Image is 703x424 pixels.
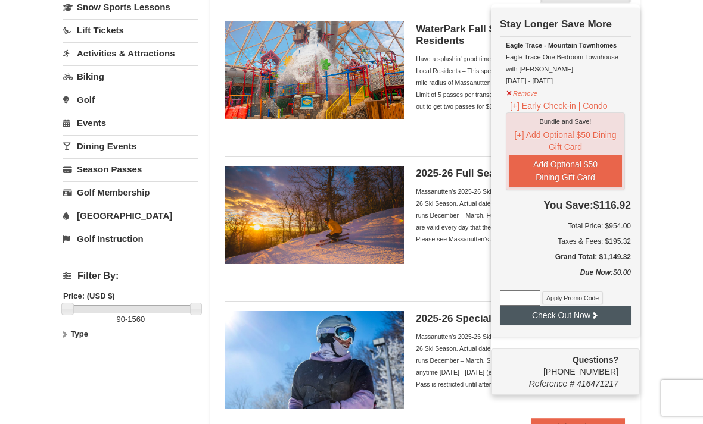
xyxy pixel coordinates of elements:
span: 416471217 [577,379,618,388]
strong: Questions? [573,355,618,365]
strong: Eagle Trace - Mountain Townhomes [506,42,617,49]
button: Add Optional $50 Dining Gift Card [509,155,622,187]
button: [+] Early Check-in | Condo [506,99,612,112]
h4: $116.92 [500,199,631,211]
div: Eagle Trace One Bedroom Townhouse with [PERSON_NAME] [DATE] - [DATE] [506,39,625,87]
button: [+] Add Optional $50 Dining Gift Card [509,127,622,155]
div: Taxes & Fees: $195.32 [500,235,631,247]
button: Remove [506,84,538,99]
button: Apply Promo Code [542,291,603,304]
div: Bundle and Save! [509,115,622,127]
span: [PHONE_NUMBER] [500,354,618,376]
button: Check Out Now [500,306,631,325]
span: You Save: [543,199,593,211]
span: Reference # [529,379,574,388]
strong: Stay Longer Save More [500,18,612,30]
h6: Total Price: $954.00 [500,220,631,232]
strong: Due Now: [580,268,613,277]
div: $0.00 [500,266,631,290]
h5: Grand Total: $1,149.32 [500,251,631,263]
